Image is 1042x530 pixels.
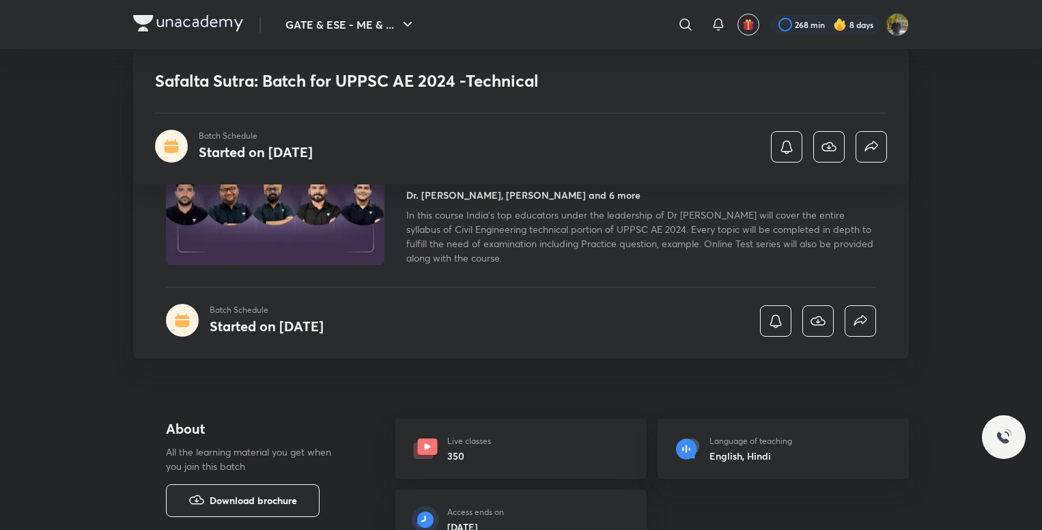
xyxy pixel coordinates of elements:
p: Access ends on [447,506,504,518]
p: Language of teaching [709,435,792,447]
h6: English, Hindi [709,449,792,463]
h4: About [166,419,352,439]
img: Thumbnail [164,141,386,266]
span: Download brochure [210,493,297,508]
img: streak [833,18,847,31]
p: All the learning material you get when you join this batch [166,445,342,473]
h4: Dr. [PERSON_NAME], [PERSON_NAME] and 6 more [406,188,640,202]
p: Batch Schedule [210,304,324,316]
h4: Started on [DATE] [210,317,324,335]
img: ttu [996,429,1012,445]
img: avatar [742,18,755,31]
h1: Safalta Sutra: Batch for UPPSC AE 2024 -Technical [155,71,690,91]
button: avatar [737,14,759,36]
p: Live classes [447,435,491,447]
h6: 350 [447,449,491,463]
span: In this course India's top educators under the leadership of Dr [PERSON_NAME] will cover the enti... [406,208,873,264]
img: Company Logo [133,15,243,31]
button: Download brochure [166,484,320,517]
h4: Started on [DATE] [199,143,313,161]
a: Company Logo [133,15,243,35]
img: shubham rawat [886,13,909,36]
button: GATE & ESE - ME & ... [277,11,424,38]
p: Batch Schedule [199,130,313,142]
